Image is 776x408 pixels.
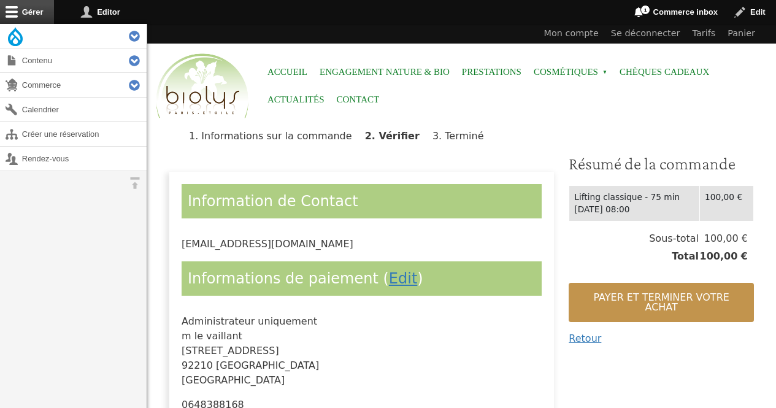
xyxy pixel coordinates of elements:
a: Accueil [267,58,307,86]
a: Chèques cadeaux [620,58,709,86]
span: 1 [640,5,650,15]
div: Lifting classique - 75 min [574,191,694,204]
li: Informations sur la commande [189,130,362,142]
button: Payer et terminer votre achat [569,283,754,322]
div: [EMAIL_ADDRESS][DOMAIN_NAME] [182,237,542,252]
span: Sous-total [649,231,699,246]
span: [STREET_ADDRESS] [182,345,279,356]
span: » [602,70,607,75]
a: Tarifs [686,24,722,44]
img: Accueil [153,52,252,121]
a: Prestations [462,58,521,86]
span: [GEOGRAPHIC_DATA] [182,374,285,386]
li: Terminé [432,130,494,142]
span: 100,00 € [699,231,748,246]
a: Actualités [267,86,325,114]
td: 100,00 € [700,185,754,221]
header: Entête du site [147,24,776,129]
a: Se déconnecter [605,24,686,44]
a: Retour [569,333,601,344]
span: 92210 [182,360,213,371]
li: Vérifier [365,130,429,142]
span: 100,00 € [699,249,748,264]
span: Information de Contact [188,193,358,210]
a: Contact [337,86,380,114]
button: Orientation horizontale [123,171,147,195]
span: m [182,330,191,342]
span: Total [672,249,699,264]
a: Engagement Nature & Bio [320,58,450,86]
a: Mon compte [538,24,605,44]
span: Cosmétiques [534,58,607,86]
time: [DATE] 08:00 [574,204,629,214]
span: le vaillant [194,330,242,342]
span: Informations de paiement ( ) [188,270,423,287]
span: [GEOGRAPHIC_DATA] [216,360,319,371]
a: Panier [721,24,761,44]
h3: Résumé de la commande [569,153,754,174]
a: Edit [389,270,417,287]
